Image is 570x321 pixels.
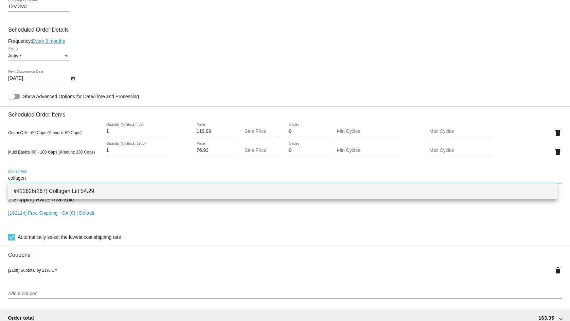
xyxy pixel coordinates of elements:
[8,53,21,58] span: Active
[8,4,69,10] input: Shipping Postcode
[554,148,562,156] mat-icon: delete
[8,130,82,135] span: Cogni-Q ® - 60 Caps (Amount: 60 Caps)
[8,192,74,207] h3: 2 Shipping Rates Available
[8,176,562,181] input: Add an item
[554,266,562,274] mat-icon: delete
[8,268,57,273] span: [210ff] Subtotal by 21% Off
[32,38,65,44] a: Every 2 months
[554,129,562,137] mat-icon: delete
[289,148,327,153] input: Cycles
[429,148,491,153] input: Max Cycles
[538,315,554,321] span: 163.35
[8,106,562,118] h3: Scheduled Order Items
[337,129,398,134] input: Min Cycles
[106,129,167,134] input: Quantity (In Stock: 432)
[289,129,327,134] input: Cycles
[8,26,562,33] h3: Scheduled Order Details
[8,210,94,216] a: [182114] Free Shipping - CA (0) | Default
[106,148,167,153] input: Quantity (In Stock: 1920)
[8,150,95,155] span: Multi Basics 3® - 180 Caps (Amount: 180 Caps)
[8,291,562,297] input: Add a coupon
[337,148,398,153] input: Min Cycles
[8,38,562,44] div: Frequency:
[14,183,551,199] span: #412626(267) Collagen Lift 54.29
[245,148,279,153] input: Sale Price
[8,76,69,81] input: Next Occurrence Date
[8,247,562,258] h3: Coupons
[197,129,235,134] input: Price
[18,233,121,241] span: Automatically select the lowest cost shipping rate
[245,129,279,134] input: Sale Price
[429,129,491,134] input: Max Cycles
[197,148,235,153] input: Price
[69,74,76,82] button: Open calendar
[8,315,34,321] span: Order total
[8,53,69,59] mat-select: Status
[23,93,139,100] span: Show Advanced Options for Date/Time and Processing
